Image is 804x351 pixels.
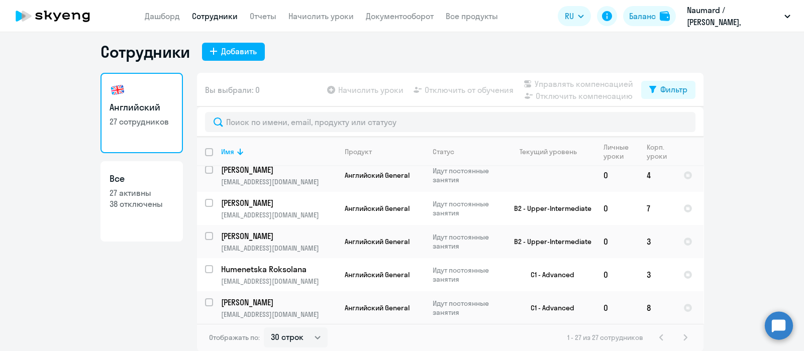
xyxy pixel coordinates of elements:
td: 4 [639,159,675,192]
p: Идут постоянные занятия [433,166,501,184]
td: C1 - Advanced [502,291,595,324]
p: [EMAIL_ADDRESS][DOMAIN_NAME] [221,177,336,186]
a: Humenetska Roksolana [221,264,336,275]
div: Добавить [221,45,257,57]
a: [PERSON_NAME] [221,197,336,208]
p: Naumard / [PERSON_NAME], [PERSON_NAME] [687,4,780,28]
div: Текущий уровень [520,147,577,156]
a: Английский27 сотрудников [100,73,183,153]
span: Английский General [345,171,410,180]
span: Вы выбрали: 0 [205,84,260,96]
td: B2 - Upper-Intermediate [502,225,595,258]
p: [EMAIL_ADDRESS][DOMAIN_NAME] [221,244,336,253]
span: Английский General [345,270,410,279]
a: Дашборд [145,11,180,21]
div: Корп. уроки [647,143,668,161]
span: RU [565,10,574,22]
span: Отображать по: [209,333,260,342]
div: Баланс [629,10,656,22]
button: Добавить [202,43,265,61]
p: [EMAIL_ADDRESS][DOMAIN_NAME] [221,310,336,319]
a: Сотрудники [192,11,238,21]
div: Имя [221,147,234,156]
span: Английский General [345,237,410,246]
p: Идут постоянные занятия [433,232,501,251]
p: [EMAIL_ADDRESS][DOMAIN_NAME] [221,277,336,286]
div: Статус [433,147,454,156]
div: Продукт [345,147,424,156]
a: Отчеты [250,11,276,21]
input: Поиск по имени, email, продукту или статусу [205,112,695,132]
span: Английский General [345,303,410,312]
p: Идут постоянные занятия [433,299,501,317]
div: Статус [433,147,501,156]
td: 8 [639,291,675,324]
td: 0 [595,291,639,324]
p: 27 активны [110,187,174,198]
a: Начислить уроки [288,11,354,21]
button: Балансbalance [623,6,676,26]
span: Английский General [345,204,410,213]
a: Все27 активны38 отключены [100,161,183,242]
p: 38 отключены [110,198,174,209]
button: Naumard / [PERSON_NAME], [PERSON_NAME] [682,4,795,28]
a: [PERSON_NAME] [221,297,336,308]
span: 1 - 27 из 27 сотрудников [567,333,643,342]
div: Личные уроки [604,143,638,161]
div: Продукт [345,147,372,156]
p: [PERSON_NAME] [221,230,335,242]
p: [EMAIL_ADDRESS][DOMAIN_NAME] [221,210,336,219]
div: Личные уроки [604,143,632,161]
td: 0 [595,258,639,291]
a: [PERSON_NAME] [221,164,336,175]
a: Документооборот [366,11,434,21]
div: Корп. уроки [647,143,675,161]
p: [PERSON_NAME] [221,197,335,208]
p: 27 сотрудников [110,116,174,127]
button: Фильтр [641,81,695,99]
div: Имя [221,147,336,156]
img: balance [660,11,670,21]
a: [PERSON_NAME] [221,230,336,242]
a: Все продукты [446,11,498,21]
h3: Английский [110,101,174,114]
p: [PERSON_NAME] [221,164,335,175]
p: Идут постоянные занятия [433,266,501,284]
td: 0 [595,225,639,258]
td: 0 [595,192,639,225]
h1: Сотрудники [100,42,190,62]
button: RU [558,6,591,26]
img: english [110,82,126,98]
td: C1 - Advanced [502,258,595,291]
p: Идут постоянные занятия [433,199,501,217]
p: Humenetska Roksolana [221,264,335,275]
td: 0 [595,159,639,192]
h3: Все [110,172,174,185]
div: Фильтр [660,83,687,95]
td: 3 [639,258,675,291]
p: [PERSON_NAME] [221,297,335,308]
td: 7 [639,192,675,225]
div: Текущий уровень [510,147,595,156]
td: 3 [639,225,675,258]
td: B2 - Upper-Intermediate [502,192,595,225]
